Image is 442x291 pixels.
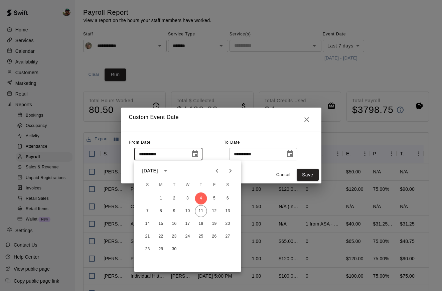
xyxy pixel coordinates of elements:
[155,243,167,255] button: 29
[182,192,194,204] button: 3
[168,192,180,204] button: 2
[142,231,154,243] button: 21
[155,205,167,217] button: 8
[142,243,154,255] button: 28
[208,178,220,192] span: Friday
[160,165,171,176] button: calendar view is open, switch to year view
[168,231,180,243] button: 23
[155,231,167,243] button: 22
[182,231,194,243] button: 24
[222,205,234,217] button: 13
[188,147,202,161] button: Choose date, selected date is Sep 4, 2025
[155,218,167,230] button: 15
[155,178,167,192] span: Monday
[129,140,151,145] span: From Date
[195,218,207,230] button: 18
[222,178,234,192] span: Saturday
[208,231,220,243] button: 26
[283,147,297,161] button: Choose date, selected date is Sep 11, 2025
[297,169,319,181] button: Save
[182,205,194,217] button: 10
[224,164,237,177] button: Next month
[168,243,180,255] button: 30
[142,178,154,192] span: Sunday
[142,167,158,174] div: [DATE]
[222,192,234,204] button: 6
[300,113,313,126] button: Close
[195,205,207,217] button: 11
[168,218,180,230] button: 16
[273,170,294,180] button: Cancel
[208,192,220,204] button: 5
[208,218,220,230] button: 19
[121,108,321,132] h2: Custom Event Date
[182,178,194,192] span: Wednesday
[224,140,240,145] span: To Date
[155,192,167,204] button: 1
[182,218,194,230] button: 17
[222,231,234,243] button: 27
[210,164,224,177] button: Previous month
[208,205,220,217] button: 12
[195,231,207,243] button: 25
[195,178,207,192] span: Thursday
[168,178,180,192] span: Tuesday
[222,218,234,230] button: 20
[168,205,180,217] button: 9
[142,218,154,230] button: 14
[195,192,207,204] button: 4
[142,205,154,217] button: 7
